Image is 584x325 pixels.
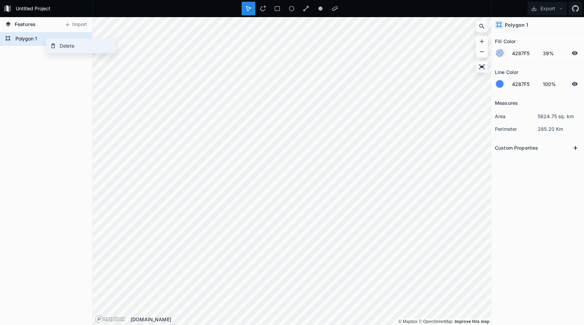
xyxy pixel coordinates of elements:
[47,39,115,53] div: Delete
[495,98,518,108] h2: Measures
[495,67,518,77] h2: Line Color
[538,125,581,133] dd: 285.20 Km
[527,2,567,15] button: Export
[131,316,491,323] div: [DOMAIN_NAME]
[495,113,538,120] dt: area
[95,315,125,323] a: Mapbox logo
[15,21,36,28] span: Features
[538,113,581,120] dd: 5824.75 sq. km
[495,142,538,153] h2: Custom Properties
[398,319,417,324] a: Mapbox
[505,21,528,28] h4: Polygon 1
[454,319,489,324] a: Map feedback
[419,319,453,324] a: OpenStreetMap
[495,36,515,47] h2: Fill Color
[495,125,538,133] dt: perimeter
[61,19,90,30] button: Import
